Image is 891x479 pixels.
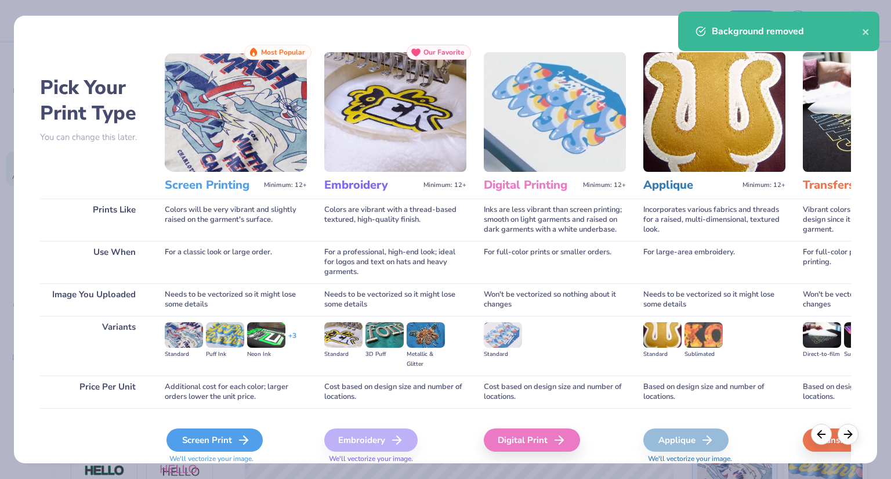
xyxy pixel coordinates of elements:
[643,199,785,241] div: Incorporates various fabrics and threads for a raised, multi-dimensional, textured look.
[40,376,147,408] div: Price Per Unit
[484,350,522,359] div: Standard
[206,350,244,359] div: Puff Ink
[166,428,263,452] div: Screen Print
[165,376,307,408] div: Additional cost for each color; larger orders lower the unit price.
[247,350,285,359] div: Neon Ink
[165,283,307,316] div: Needs to be vectorized so it might lose some details
[844,322,882,348] img: Supacolor
[643,52,785,172] img: Applique
[484,178,578,193] h3: Digital Printing
[324,52,466,172] img: Embroidery
[484,322,522,348] img: Standard
[803,350,841,359] div: Direct-to-film
[684,322,723,348] img: Sublimated
[40,132,147,142] p: You can change this later.
[324,428,418,452] div: Embroidery
[324,322,363,348] img: Standard
[324,454,466,464] span: We'll vectorize your image.
[365,350,404,359] div: 3D Puff
[324,283,466,316] div: Needs to be vectorized so it might lose some details
[643,283,785,316] div: Needs to be vectorized so it might lose some details
[40,241,147,283] div: Use When
[264,181,307,189] span: Minimum: 12+
[288,331,296,351] div: + 3
[165,350,203,359] div: Standard
[862,24,870,38] button: close
[643,178,738,193] h3: Applique
[165,322,203,348] img: Standard
[423,181,466,189] span: Minimum: 12+
[247,322,285,348] img: Neon Ink
[423,48,465,56] span: Our Favorite
[643,350,682,359] div: Standard
[484,241,626,283] div: For full-color prints or smaller orders.
[324,178,419,193] h3: Embroidery
[165,178,259,193] h3: Screen Printing
[324,376,466,408] div: Cost based on design size and number of locations.
[40,199,147,241] div: Prints Like
[844,350,882,359] div: Supacolor
[643,322,682,348] img: Standard
[583,181,626,189] span: Minimum: 12+
[742,181,785,189] span: Minimum: 12+
[712,24,862,38] div: Background removed
[407,350,445,369] div: Metallic & Glitter
[206,322,244,348] img: Puff Ink
[484,283,626,316] div: Won't be vectorized so nothing about it changes
[40,316,147,376] div: Variants
[803,322,841,348] img: Direct-to-film
[324,350,363,359] div: Standard
[324,241,466,283] div: For a professional, high-end look; ideal for logos and text on hats and heavy garments.
[643,376,785,408] div: Based on design size and number of locations.
[165,241,307,283] div: For a classic look or large order.
[484,199,626,241] div: Inks are less vibrant than screen printing; smooth on light garments and raised on dark garments ...
[165,454,307,464] span: We'll vectorize your image.
[803,428,888,452] div: Transfers
[165,199,307,241] div: Colors will be very vibrant and slightly raised on the garment's surface.
[484,428,580,452] div: Digital Print
[365,322,404,348] img: 3D Puff
[40,283,147,316] div: Image You Uploaded
[484,52,626,172] img: Digital Printing
[165,52,307,172] img: Screen Printing
[261,48,305,56] span: Most Popular
[324,199,466,241] div: Colors are vibrant with a thread-based textured, high-quality finish.
[484,376,626,408] div: Cost based on design size and number of locations.
[407,322,445,348] img: Metallic & Glitter
[684,350,723,359] div: Sublimated
[40,75,147,126] h2: Pick Your Print Type
[643,428,729,452] div: Applique
[643,454,785,464] span: We'll vectorize your image.
[643,241,785,283] div: For large-area embroidery.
